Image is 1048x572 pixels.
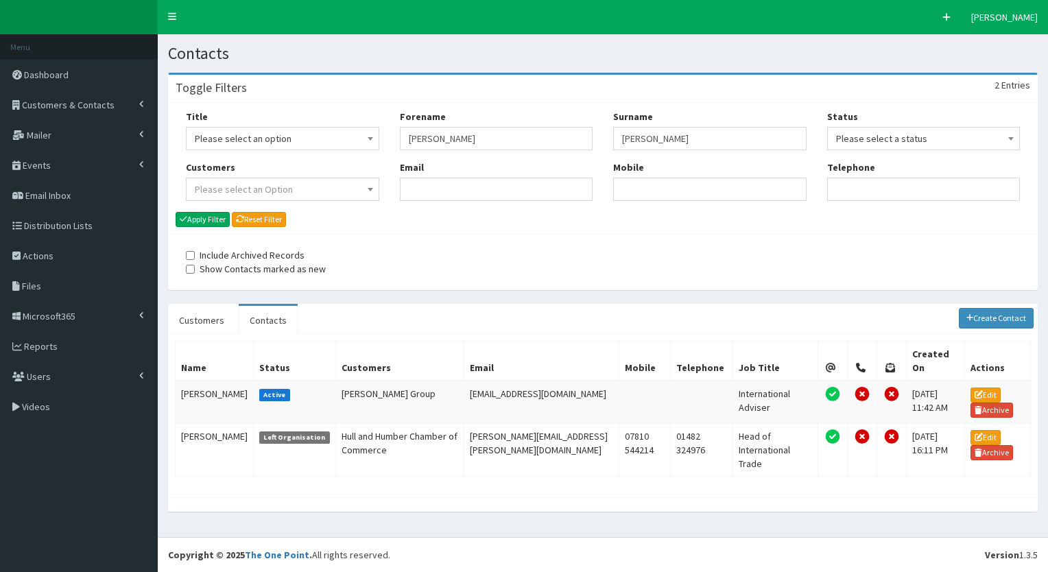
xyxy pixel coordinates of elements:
[195,129,370,148] span: Please select an option
[970,403,1013,418] a: Archive
[464,424,619,477] td: [PERSON_NAME][EMAIL_ADDRESS][PERSON_NAME][DOMAIN_NAME]
[671,341,733,381] th: Telephone
[619,424,671,477] td: 07810 544214
[959,308,1034,329] a: Create Contact
[970,445,1013,460] a: Archive
[27,370,51,383] span: Users
[25,189,71,202] span: Email Inbox
[24,219,93,232] span: Distribution Lists
[400,160,424,174] label: Email
[733,381,818,424] td: International Adviser
[158,537,1048,572] footer: All rights reserved.
[847,341,877,381] th: Telephone Permission
[259,389,290,401] label: Active
[176,424,254,477] td: [PERSON_NAME]
[186,265,195,274] input: Show Contacts marked as new
[995,79,999,91] span: 2
[464,341,619,381] th: Email
[464,381,619,424] td: [EMAIL_ADDRESS][DOMAIN_NAME]
[827,127,1021,150] span: Please select a status
[24,69,69,81] span: Dashboard
[965,341,1031,381] th: Actions
[985,549,1019,561] b: Version
[168,549,312,561] strong: Copyright © 2025 .
[613,110,653,123] label: Surname
[400,110,446,123] label: Forename
[23,159,51,171] span: Events
[971,11,1038,23] span: [PERSON_NAME]
[22,280,41,292] span: Files
[186,110,208,123] label: Title
[186,160,235,174] label: Customers
[186,251,195,260] input: Include Archived Records
[259,431,330,444] label: Left Organisation
[245,549,309,561] a: The One Point
[232,212,286,227] a: Reset Filter
[827,160,875,174] label: Telephone
[176,341,254,381] th: Name
[1001,79,1030,91] span: Entries
[176,82,247,94] h3: Toggle Filters
[335,341,464,381] th: Customers
[168,306,235,335] a: Customers
[907,424,965,477] td: [DATE] 16:11 PM
[733,341,818,381] th: Job Title
[23,310,75,322] span: Microsoft365
[22,401,50,413] span: Videos
[985,548,1038,562] div: 1.3.5
[877,341,907,381] th: Post Permission
[186,262,326,276] label: Show Contacts marked as new
[254,341,336,381] th: Status
[970,388,1001,403] a: Edit
[907,381,965,424] td: [DATE] 11:42 AM
[176,381,254,424] td: [PERSON_NAME]
[195,183,293,195] span: Please select an Option
[818,341,847,381] th: Email Permission
[827,110,858,123] label: Status
[619,341,671,381] th: Mobile
[239,306,298,335] a: Contacts
[22,99,115,111] span: Customers & Contacts
[186,127,379,150] span: Please select an option
[27,129,51,141] span: Mailer
[671,424,733,477] td: 01482 324976
[836,129,1012,148] span: Please select a status
[733,424,818,477] td: Head of International Trade
[970,430,1001,445] a: Edit
[24,340,58,353] span: Reports
[23,250,53,262] span: Actions
[907,341,965,381] th: Created On
[335,381,464,424] td: [PERSON_NAME] Group
[176,212,230,227] button: Apply Filter
[613,160,644,174] label: Mobile
[186,248,305,262] label: Include Archived Records
[335,424,464,477] td: Hull and Humber Chamber of Commerce
[168,45,1038,62] h1: Contacts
